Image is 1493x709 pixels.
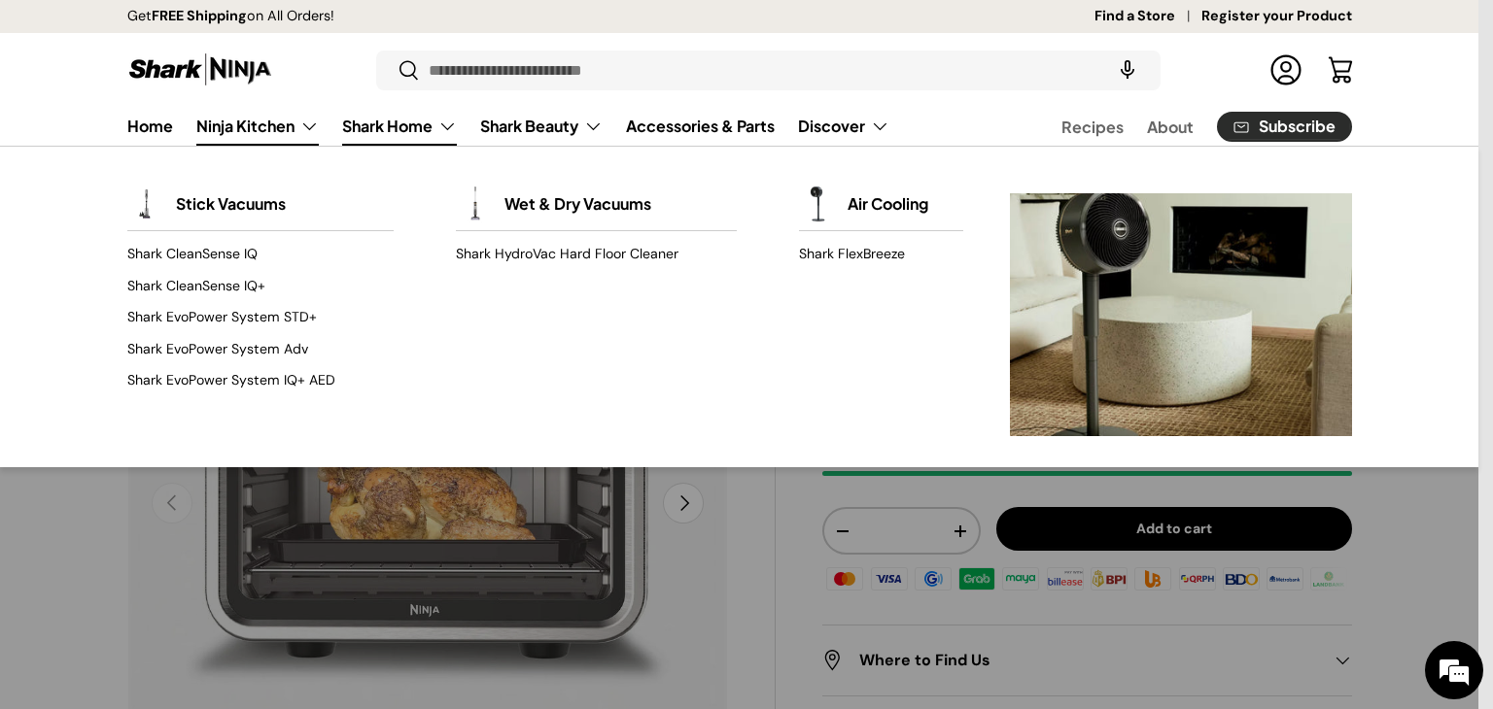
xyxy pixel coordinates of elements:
[127,51,273,88] img: Shark Ninja Philippines
[1217,112,1352,142] a: Subscribe
[1259,118,1336,134] span: Subscribe
[1061,108,1124,146] a: Recipes
[1147,108,1194,146] a: About
[113,224,268,421] span: We're online!
[101,109,327,134] div: Chat with us now
[786,107,901,146] summary: Discover
[127,107,173,145] a: Home
[1094,6,1201,27] a: Find a Store
[152,7,247,24] strong: FREE Shipping
[1096,49,1159,91] speech-search-button: Search by voice
[319,10,365,56] div: Minimize live chat window
[1015,107,1352,146] nav: Secondary
[626,107,775,145] a: Accessories & Parts
[127,6,334,27] p: Get on All Orders!
[1201,6,1352,27] a: Register your Product
[10,490,370,557] textarea: Type your message and hit 'Enter'
[330,107,469,146] summary: Shark Home
[127,107,889,146] nav: Primary
[185,107,330,146] summary: Ninja Kitchen
[469,107,614,146] summary: Shark Beauty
